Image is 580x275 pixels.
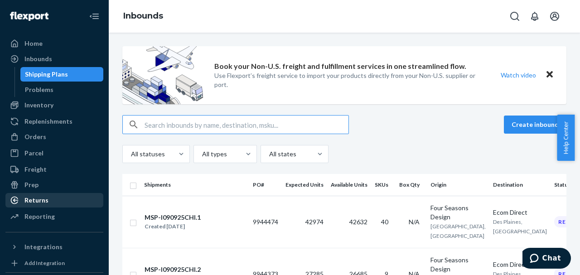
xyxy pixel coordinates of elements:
input: Search inbounds by name, destination, msku... [145,116,348,134]
div: Add Integration [24,259,65,267]
span: [GEOGRAPHIC_DATA], [GEOGRAPHIC_DATA] [430,223,486,239]
div: Returns [24,196,48,205]
button: Help Center [557,115,575,161]
img: Flexport logo [10,12,48,21]
th: PO# [249,174,282,196]
div: Four Seasons Design [430,203,486,222]
input: All types [201,150,202,159]
button: Open Search Box [506,7,524,25]
button: Watch video [495,68,542,82]
a: Inbounds [5,52,103,66]
div: Home [24,39,43,48]
iframe: Opens a widget where you can chat to one of our agents [522,248,571,270]
button: Integrations [5,240,103,254]
p: Use Flexport’s freight service to import your products directly from your Non-U.S. supplier or port. [214,71,484,89]
span: 40 [381,218,388,226]
a: Inventory [5,98,103,112]
div: MSP-I090925CHI.1 [145,213,201,222]
a: Orders [5,130,103,144]
div: Problems [25,85,53,94]
div: Created [DATE] [145,222,201,231]
th: Box Qty [396,174,427,196]
a: Problems [20,82,104,97]
th: Origin [427,174,489,196]
button: Close [544,68,556,82]
a: Freight [5,162,103,177]
a: Replenishments [5,114,103,129]
span: N/A [409,218,420,226]
span: Des Plaines, [GEOGRAPHIC_DATA] [493,218,547,235]
div: Parcel [24,149,43,158]
a: Parcel [5,146,103,160]
span: 42632 [349,218,367,226]
div: Inventory [24,101,53,110]
a: Add Integration [5,258,103,269]
span: 42974 [305,218,324,226]
div: Ecom Direct [493,208,547,217]
th: Expected Units [282,174,327,196]
button: Open account menu [546,7,564,25]
button: Close Navigation [85,7,103,25]
a: Returns [5,193,103,207]
th: SKUs [371,174,396,196]
div: Inbounds [24,54,52,63]
div: MSP-I090925CHI.2 [145,265,201,274]
div: Ecom Direct [493,260,547,269]
a: Inbounds [123,11,163,21]
div: Integrations [24,242,63,251]
a: Shipping Plans [20,67,104,82]
div: Shipping Plans [25,70,68,79]
div: Replenishments [24,117,72,126]
div: Reporting [24,212,55,221]
p: Book your Non-U.S. freight and fulfillment services in one streamlined flow. [214,61,466,72]
ol: breadcrumbs [116,3,170,29]
th: Shipments [140,174,249,196]
div: Orders [24,132,46,141]
td: 9944474 [249,196,282,248]
th: Destination [489,174,551,196]
th: Available Units [327,174,371,196]
a: Prep [5,178,103,192]
a: Home [5,36,103,51]
div: Four Seasons Design [430,256,486,274]
a: Reporting [5,209,103,224]
div: Freight [24,165,47,174]
button: Open notifications [526,7,544,25]
button: Create inbound [504,116,566,134]
div: Prep [24,180,39,189]
input: All statuses [130,150,131,159]
input: All states [268,150,269,159]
